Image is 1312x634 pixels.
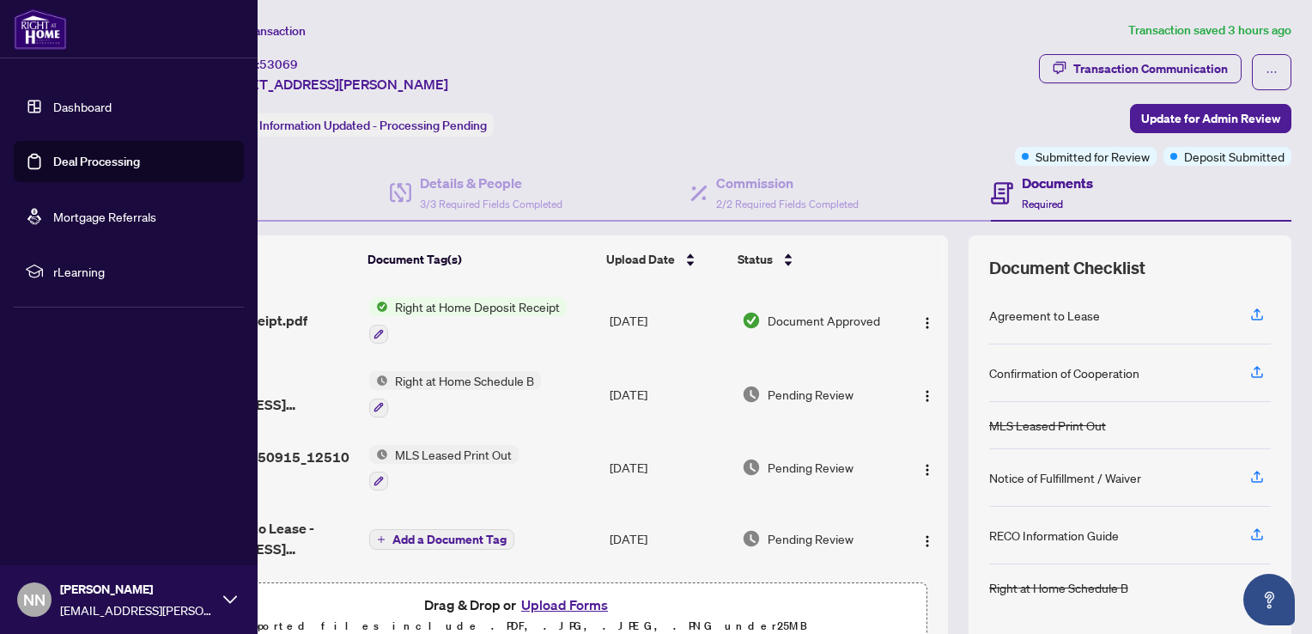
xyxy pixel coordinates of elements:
img: Logo [920,316,934,330]
span: Upload Date [606,250,675,269]
div: Transaction Communication [1073,55,1228,82]
div: Right at Home Schedule B [989,578,1128,597]
img: Status Icon [369,445,388,464]
button: Upload Forms [516,594,613,616]
span: [EMAIL_ADDRESS][PERSON_NAME][DOMAIN_NAME] [60,600,215,619]
button: Add a Document Tag [369,529,514,550]
button: Transaction Communication [1039,54,1242,83]
h4: Details & People [420,173,562,193]
img: Document Status [742,311,761,330]
td: [DATE] [603,431,736,505]
span: Update for Admin Review [1141,105,1280,132]
button: Update for Admin Review [1130,104,1291,133]
button: Logo [914,381,941,408]
td: [DATE] [603,504,736,573]
span: Required [1022,198,1063,210]
div: Status: [213,113,494,137]
img: Document Status [742,385,761,404]
img: Status Icon [369,297,388,316]
div: Agreement to Lease [989,306,1100,325]
div: Confirmation of Cooperation [989,363,1139,382]
span: [STREET_ADDRESS][PERSON_NAME] [213,74,448,94]
span: Document Checklist [989,256,1145,280]
span: Pending Review [768,458,853,477]
span: Pending Review [768,385,853,404]
th: Upload Date [599,235,732,283]
th: Document Tag(s) [361,235,599,283]
div: MLS Leased Print Out [989,416,1106,435]
span: Right at Home Deposit Receipt [388,297,567,316]
button: Open asap [1243,574,1295,625]
span: Drag & Drop or [424,594,613,616]
img: logo [14,9,67,50]
img: Logo [920,463,934,477]
span: Pending Review [768,529,853,548]
span: plus [377,535,386,544]
span: Add a Document Tag [392,533,507,546]
span: View Transaction [214,23,306,39]
span: Document Approved [768,311,880,330]
span: Status [738,250,773,269]
th: Status [731,235,896,283]
span: rLearning [53,262,232,281]
button: Logo [914,454,941,481]
h4: Documents [1022,173,1093,193]
button: Add a Document Tag [369,527,514,550]
span: 3/3 Required Fields Completed [420,198,562,210]
button: Logo [914,525,941,552]
img: Status Icon [369,371,388,390]
div: Notice of Fulfillment / Waiver [989,468,1141,487]
div: RECO Information Guide [989,526,1119,545]
button: Status IconMLS Leased Print Out [369,445,519,491]
td: [DATE] [603,283,736,357]
img: Document Status [742,458,761,477]
span: 53069 [259,57,298,72]
a: Deal Processing [53,154,140,169]
span: NN [23,588,46,612]
article: Transaction saved 3 hours ago [1128,21,1291,40]
span: 2/2 Required Fields Completed [716,198,859,210]
img: Logo [920,389,934,403]
a: Dashboard [53,99,112,114]
img: Document Status [742,529,761,548]
td: [DATE] [603,573,736,628]
span: Deposit Submitted [1184,147,1285,166]
img: Logo [920,534,934,548]
span: [PERSON_NAME] [60,580,215,599]
span: Submitted for Review [1036,147,1150,166]
td: [DATE] [603,357,736,431]
button: Logo [914,307,941,334]
span: MLS Leased Print Out [388,445,519,464]
h4: Commission [716,173,859,193]
span: Information Updated - Processing Pending [259,118,487,133]
button: Status IconRight at Home Schedule B [369,371,541,418]
a: Mortgage Referrals [53,209,156,224]
span: ellipsis [1266,66,1278,78]
span: Right at Home Schedule B [388,371,541,390]
button: Status IconRight at Home Deposit Receipt [369,297,567,344]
